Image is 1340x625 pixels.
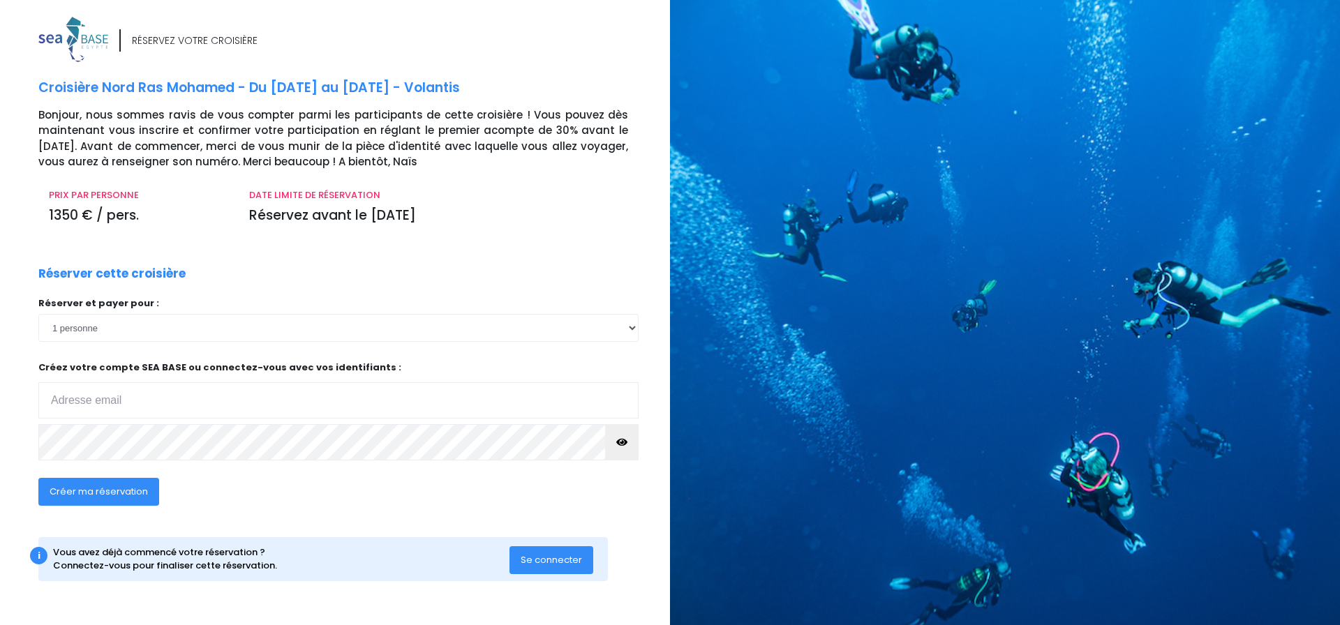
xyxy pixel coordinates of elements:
[38,265,186,283] p: Réserver cette croisière
[38,107,660,170] p: Bonjour, nous sommes ravis de vous compter parmi les participants de cette croisière ! Vous pouve...
[53,545,510,573] div: Vous avez déjà commencé votre réservation ? Connectez-vous pour finaliser cette réservation.
[132,33,258,48] div: RÉSERVEZ VOTRE CROISIÈRE
[509,553,593,565] a: Se connecter
[249,206,628,226] p: Réservez avant le [DATE]
[38,17,108,62] img: logo_color1.png
[38,382,639,419] input: Adresse email
[509,546,593,574] button: Se connecter
[38,296,639,310] p: Réserver et payer pour :
[38,361,639,419] p: Créez votre compte SEA BASE ou connectez-vous avec vos identifiants :
[30,547,47,564] div: i
[521,553,582,566] span: Se connecter
[50,485,148,498] span: Créer ma réservation
[38,478,159,506] button: Créer ma réservation
[49,206,228,226] p: 1350 € / pers.
[38,78,660,98] p: Croisière Nord Ras Mohamed - Du [DATE] au [DATE] - Volantis
[249,188,628,202] p: DATE LIMITE DE RÉSERVATION
[49,188,228,202] p: PRIX PAR PERSONNE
